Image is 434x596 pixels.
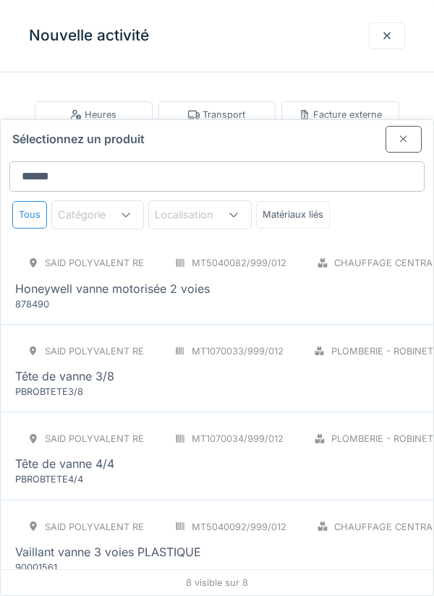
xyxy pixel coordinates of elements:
div: SAID polyvalent RE [45,344,144,358]
div: Heures [70,108,116,122]
div: MT1070033/999/012 [192,344,284,358]
div: Facture externe [299,108,382,122]
div: SAID polyvalent RE [45,432,144,446]
div: Tous [12,201,47,228]
div: Tête de vanne 3/8 [15,367,114,385]
div: 878490 [15,297,189,311]
div: MT1070034/999/012 [192,432,284,446]
div: SAID polyvalent RE [45,520,144,534]
div: Tête de vanne 4/4 [15,455,114,472]
div: MT5040082/999/012 [192,256,286,270]
div: Transport [188,108,245,122]
div: 90001561 [15,561,189,574]
div: MT5040092/999/012 [192,520,286,534]
div: Localisation [155,207,234,223]
div: Matériaux liés [256,201,330,228]
div: Vaillant vanne 3 voies PLASTIQUE [15,543,201,561]
div: Catégorie [58,207,126,223]
div: PBROBTETE3/8 [15,385,189,399]
div: Honeywell vanne motorisée 2 voies [15,280,210,297]
div: SAID polyvalent RE [45,256,144,270]
h3: Nouvelle activité [29,27,149,45]
div: 8 visible sur 8 [1,569,433,595]
div: Sélectionnez un produit [1,120,433,153]
div: PBROBTETE4/4 [15,472,189,486]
